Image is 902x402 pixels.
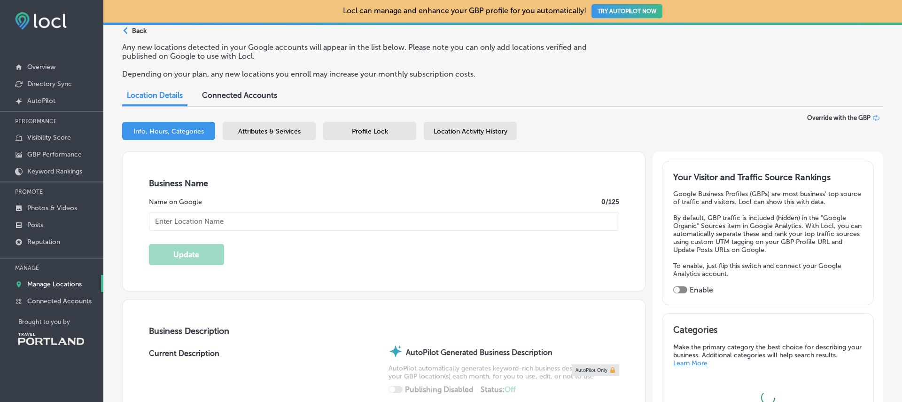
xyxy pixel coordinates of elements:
p: Google Business Profiles (GBPs) are most business' top source of traffic and visitors. Locl can s... [673,190,863,206]
h3: Business Description [149,326,619,336]
strong: AutoPilot Generated Business Description [406,348,552,357]
span: Location Details [127,91,183,100]
label: 0 /125 [601,198,619,206]
p: Make the primary category the best choice for describing your business. Additional categories wil... [673,343,863,367]
span: Connected Accounts [202,91,277,100]
label: Current Description [149,349,219,402]
p: To enable, just flip this switch and connect your Google Analytics account. [673,262,863,278]
span: Profile Lock [352,127,388,135]
p: By default, GBP traffic is included (hidden) in the "Google Organic" Sources item in Google Analy... [673,214,863,254]
input: Enter Location Name [149,212,619,231]
p: Manage Locations [27,280,82,288]
button: Update [149,244,224,265]
p: Visibility Score [27,134,71,142]
p: Keyword Rankings [27,167,82,175]
img: Travel Portland [18,333,84,345]
p: Depending on your plan, any new locations you enroll may increase your monthly subscription costs. [122,70,617,79]
p: Overview [27,63,55,71]
a: Learn More [673,359,708,367]
span: Override with the GBP [807,114,871,121]
h3: Your Visitor and Traffic Source Rankings [673,172,863,182]
label: Enable [690,285,713,294]
p: Directory Sync [27,80,72,88]
p: Posts [27,221,43,229]
h3: Business Name [149,178,619,189]
span: Location Activity History [434,127,507,135]
p: GBP Performance [27,150,82,158]
span: Attributes & Services [238,127,301,135]
p: AutoPilot [27,97,55,105]
button: TRY AUTOPILOT NOW [591,4,662,18]
img: autopilot-icon [389,344,403,358]
p: Brought to you by [18,318,103,325]
span: Info, Hours, Categories [133,127,204,135]
p: Photos & Videos [27,204,77,212]
label: Name on Google [149,198,202,206]
p: Connected Accounts [27,297,92,305]
p: Reputation [27,238,60,246]
p: Back [132,27,147,35]
img: fda3e92497d09a02dc62c9cd864e3231.png [15,12,67,30]
h3: Categories [673,324,863,339]
p: Any new locations detected in your Google accounts will appear in the list below. Please note you... [122,43,617,61]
